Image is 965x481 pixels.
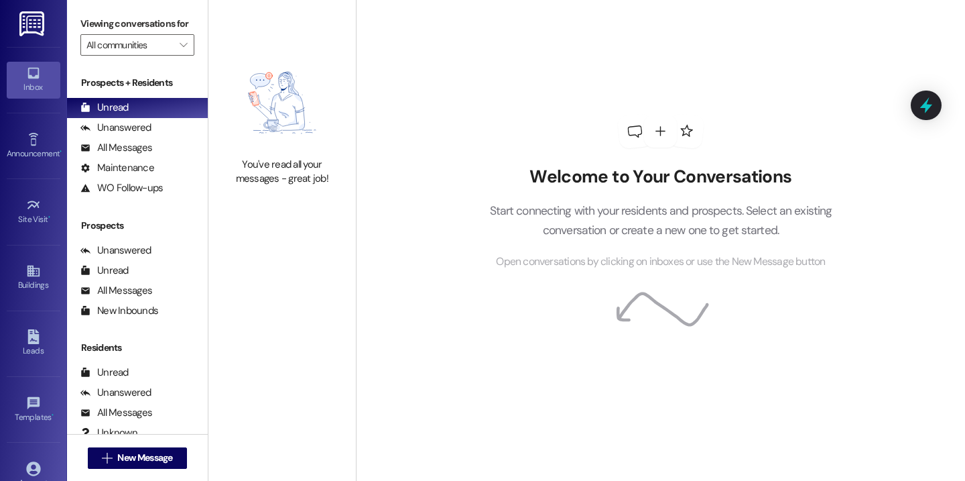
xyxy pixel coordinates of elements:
[7,194,60,230] a: Site Visit •
[80,141,152,155] div: All Messages
[88,447,187,469] button: New Message
[80,426,137,440] div: Unknown
[80,244,151,258] div: Unanswered
[7,325,60,362] a: Leads
[7,260,60,296] a: Buildings
[180,40,187,50] i: 
[223,54,341,150] img: empty-state
[60,147,62,156] span: •
[117,451,172,465] span: New Message
[496,254,825,270] span: Open conversations by clicking on inboxes or use the New Message button
[80,284,152,298] div: All Messages
[469,201,852,239] p: Start connecting with your residents and prospects. Select an existing conversation or create a n...
[19,11,47,36] img: ResiDesk Logo
[80,181,163,195] div: WO Follow-ups
[223,158,341,186] div: You've read all your messages - great job!
[80,264,129,278] div: Unread
[469,166,852,188] h2: Welcome to Your Conversations
[52,411,54,420] span: •
[80,121,151,135] div: Unanswered
[7,62,60,98] a: Inbox
[48,213,50,222] span: •
[102,453,112,464] i: 
[80,386,151,400] div: Unanswered
[80,13,194,34] label: Viewing conversations for
[80,161,154,175] div: Maintenance
[67,341,208,355] div: Residents
[80,101,129,115] div: Unread
[80,406,152,420] div: All Messages
[7,392,60,428] a: Templates •
[86,34,173,56] input: All communities
[67,219,208,233] div: Prospects
[80,366,129,380] div: Unread
[80,304,158,318] div: New Inbounds
[67,76,208,90] div: Prospects + Residents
